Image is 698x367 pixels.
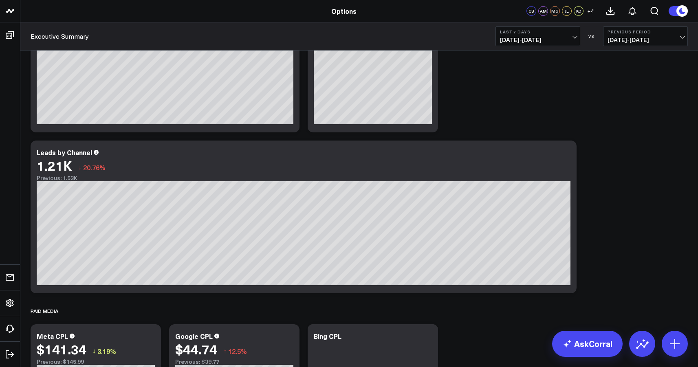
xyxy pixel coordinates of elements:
span: + 4 [587,8,594,14]
span: [DATE] - [DATE] [500,37,576,43]
div: Bing CPL [314,332,341,341]
div: Previous: $39.77 [175,358,293,365]
button: +4 [586,6,595,16]
span: [DATE] - [DATE] [608,37,683,43]
a: Executive Summary [31,32,89,41]
b: Last 7 Days [500,29,576,34]
div: CS [526,6,536,16]
div: MG [550,6,560,16]
span: ↓ [92,346,96,356]
span: 12.5% [228,347,247,356]
button: Last 7 Days[DATE]-[DATE] [495,26,580,46]
b: Previous Period [608,29,683,34]
a: Options [331,7,357,15]
button: Previous Period[DATE]-[DATE] [603,26,688,46]
div: KC [574,6,584,16]
span: 3.19% [97,347,116,356]
div: $44.74 [175,342,217,356]
div: Google CPL [175,332,213,341]
span: 20.76% [83,163,106,172]
div: Leads by Channel [37,148,92,157]
div: Previous: 1.53K [37,175,570,181]
div: AM [538,6,548,16]
a: AskCorral [552,331,623,357]
span: ↑ [223,346,227,356]
div: 1.21K [37,158,72,173]
div: JL [562,6,572,16]
div: Previous: $145.99 [37,358,155,365]
div: Paid Media [31,301,58,320]
div: $141.34 [37,342,86,356]
div: VS [584,34,599,39]
span: ↓ [78,162,81,173]
div: Meta CPL [37,332,68,341]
